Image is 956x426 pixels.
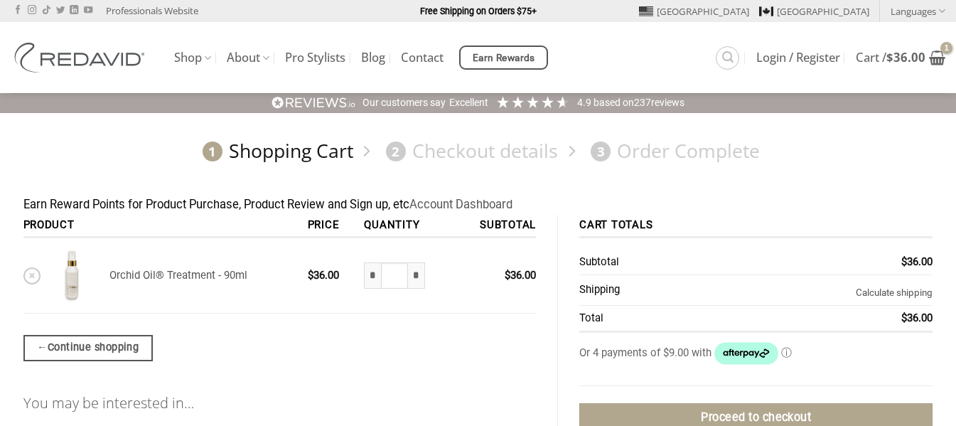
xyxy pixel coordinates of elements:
span: Earn Rewards [473,50,535,66]
nav: Checkout steps [23,128,933,174]
a: Follow on YouTube [84,6,92,16]
span: 2 [386,142,406,161]
bdi: 36.00 [308,269,339,282]
a: Follow on Instagram [28,6,36,16]
a: [GEOGRAPHIC_DATA] [639,1,749,22]
a: Login / Register [756,45,840,70]
a: Follow on Facebook [14,6,22,16]
a: Earn Rewards [459,46,548,70]
input: Reduce quantity of Orchid Oil® Treatment - 90ml [364,262,381,289]
a: [GEOGRAPHIC_DATA] [759,1,869,22]
div: Our customers say [362,96,446,110]
span: 4.9 [577,97,594,108]
bdi: 36.00 [901,255,933,268]
a: Calculate shipping [856,287,933,298]
a: Account Dashboard [409,198,512,211]
input: Increase quantity of Orchid Oil® Treatment - 90ml [408,262,425,289]
th: Shipping [579,275,706,306]
a: Pro Stylists [285,45,345,70]
th: Cart totals [579,215,933,239]
a: Follow on Twitter [56,6,65,16]
span: Cart / [856,52,925,63]
a: Remove Orchid Oil® Treatment - 90ml from cart [23,267,41,284]
a: Contact [401,45,444,70]
a: Search [716,46,739,70]
div: Excellent [449,96,488,110]
th: Subtotal [579,250,706,275]
th: Product [23,215,303,239]
a: Blog [361,45,385,70]
a: 2Checkout details [380,139,559,164]
span: Based on [594,97,634,108]
span: $ [901,311,907,324]
span: Or 4 payments of $9.00 with [579,346,714,359]
a: Follow on LinkedIn [70,6,78,16]
bdi: 36.00 [886,49,925,65]
bdi: 36.00 [901,311,933,324]
a: Orchid Oil® Treatment - 90ml [109,269,247,282]
span: ← [37,339,48,356]
span: $ [505,269,510,282]
th: Subtotal [454,215,536,239]
a: 1Shopping Cart [196,139,354,164]
img: REDAVID Salon Products | United States [11,43,153,73]
img: Orchid Oil® Treatment - 90ml [45,249,99,302]
div: Earn Reward Points for Product Purchase, Product Review and Sign up, etc [23,196,933,215]
bdi: 36.00 [505,269,536,282]
strong: Free Shipping on Orders $75+ [420,6,537,16]
span: 237 [634,97,651,108]
a: Follow on TikTok [42,6,50,16]
span: reviews [651,97,684,108]
a: Continue shopping [23,335,153,361]
span: $ [308,269,313,282]
th: Quantity [359,215,454,239]
div: 4.92 Stars [495,95,570,110]
th: Price [302,215,359,239]
a: Shop [174,44,211,72]
span: Login / Register [756,52,840,63]
img: REVIEWS.io [272,96,355,110]
span: 1 [203,142,222,161]
span: $ [886,49,893,65]
input: Product quantity [381,262,407,289]
h2: You may be interested in… [23,394,537,412]
a: Information - Opens a dialog [781,346,792,359]
a: About [227,44,269,72]
span: $ [901,255,907,268]
a: Languages [891,1,945,21]
th: Total [579,306,706,332]
a: View cart [856,42,945,73]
